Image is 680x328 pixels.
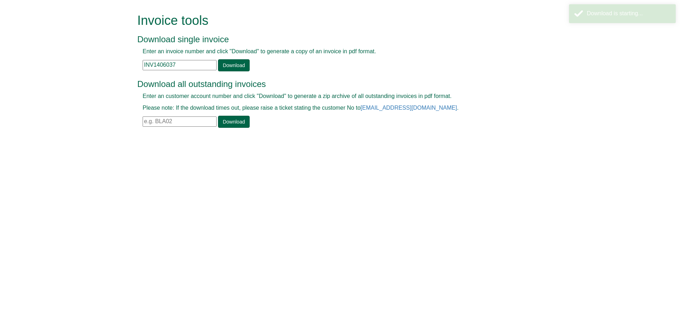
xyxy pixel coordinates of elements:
[361,105,457,111] a: [EMAIL_ADDRESS][DOMAIN_NAME]
[143,116,217,127] input: e.g. BLA02
[587,10,670,18] div: Download is starting...
[143,48,521,56] p: Enter an invoice number and click "Download" to generate a copy of an invoice in pdf format.
[137,35,527,44] h3: Download single invoice
[143,60,217,70] input: e.g. INV1234
[143,104,521,112] p: Please note: If the download times out, please raise a ticket stating the customer No to .
[137,13,527,28] h1: Invoice tools
[218,116,249,128] a: Download
[137,80,527,89] h3: Download all outstanding invoices
[218,59,249,71] a: Download
[143,92,521,100] p: Enter an customer account number and click "Download" to generate a zip archive of all outstandin...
